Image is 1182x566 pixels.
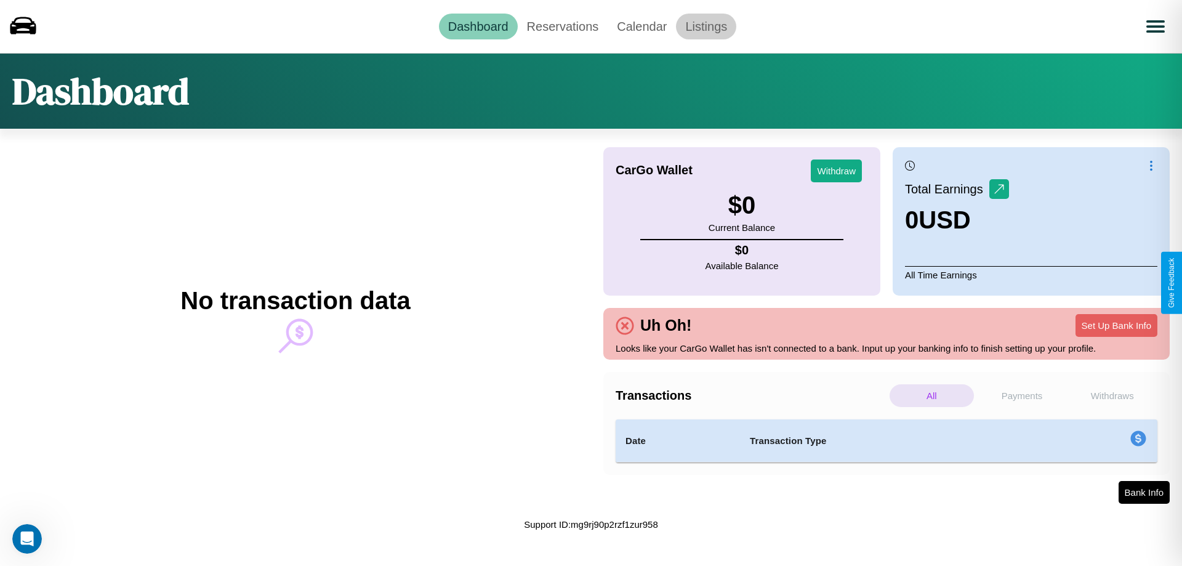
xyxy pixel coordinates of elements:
p: Looks like your CarGo Wallet has isn't connected to a bank. Input up your banking info to finish ... [616,340,1157,357]
h2: No transaction data [180,287,410,315]
h1: Dashboard [12,66,189,116]
h4: Transactions [616,389,886,403]
h4: Uh Oh! [634,317,698,334]
h3: 0 USD [905,206,1009,234]
p: All Time Earnings [905,266,1157,283]
button: Withdraw [811,160,862,182]
h4: $ 0 [706,243,779,257]
h3: $ 0 [709,192,775,219]
a: Dashboard [439,14,518,39]
a: Calendar [608,14,676,39]
p: Available Balance [706,257,779,274]
p: All [890,384,974,407]
p: Payments [980,384,1064,407]
p: Current Balance [709,219,775,236]
iframe: Intercom live chat [12,524,42,554]
h4: Transaction Type [750,434,1029,448]
p: Total Earnings [905,178,989,200]
p: Withdraws [1070,384,1154,407]
div: Give Feedback [1167,258,1176,308]
button: Open menu [1138,9,1173,44]
h4: CarGo Wallet [616,163,693,177]
a: Reservations [518,14,608,39]
p: Support ID: mg9rj90p2rzf1zur958 [524,516,658,533]
table: simple table [616,419,1157,463]
button: Set Up Bank Info [1075,314,1157,337]
h4: Date [625,434,730,448]
button: Bank Info [1119,481,1170,504]
a: Listings [676,14,736,39]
